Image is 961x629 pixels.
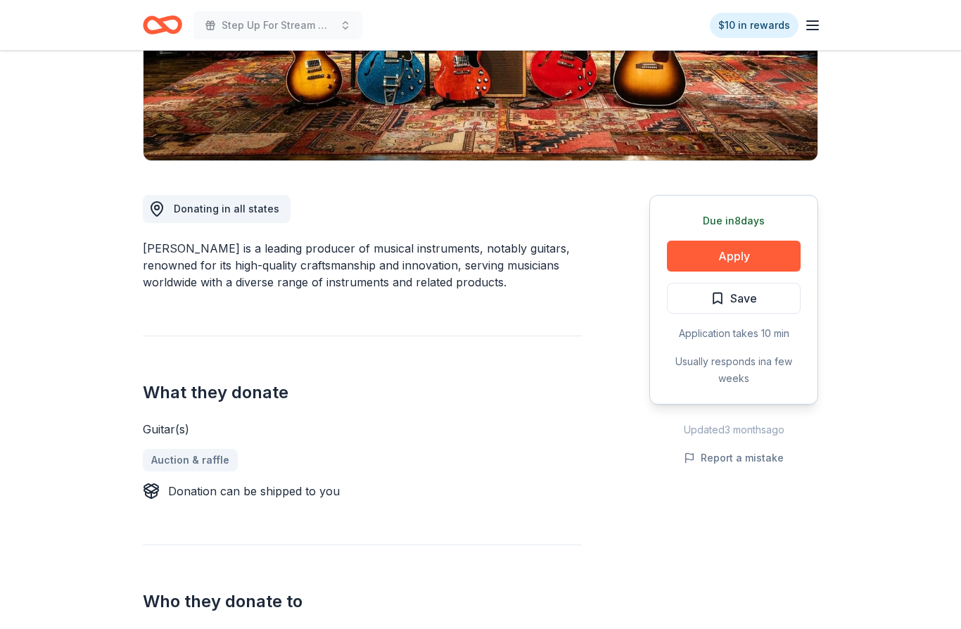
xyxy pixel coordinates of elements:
a: $10 in rewards [710,13,798,38]
div: Due in 8 days [667,213,801,230]
button: Report a mistake [684,450,784,467]
span: Donating in all states [174,203,279,215]
div: Updated 3 months ago [649,422,818,439]
button: Save [667,284,801,314]
button: Step Up For Stream Gift Basket Raffle [193,11,362,39]
span: Step Up For Stream Gift Basket Raffle [222,17,334,34]
a: Home [143,8,182,42]
button: Apply [667,241,801,272]
a: Auction & raffle [143,450,238,472]
div: Donation can be shipped to you [168,483,340,500]
div: Guitar(s) [143,421,582,438]
span: Save [730,290,757,308]
div: Application takes 10 min [667,326,801,343]
h2: What they donate [143,382,582,405]
div: [PERSON_NAME] is a leading producer of musical instruments, notably guitars, renowned for its hig... [143,241,582,291]
div: Usually responds in a few weeks [667,354,801,388]
h2: Who they donate to [143,591,582,614]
